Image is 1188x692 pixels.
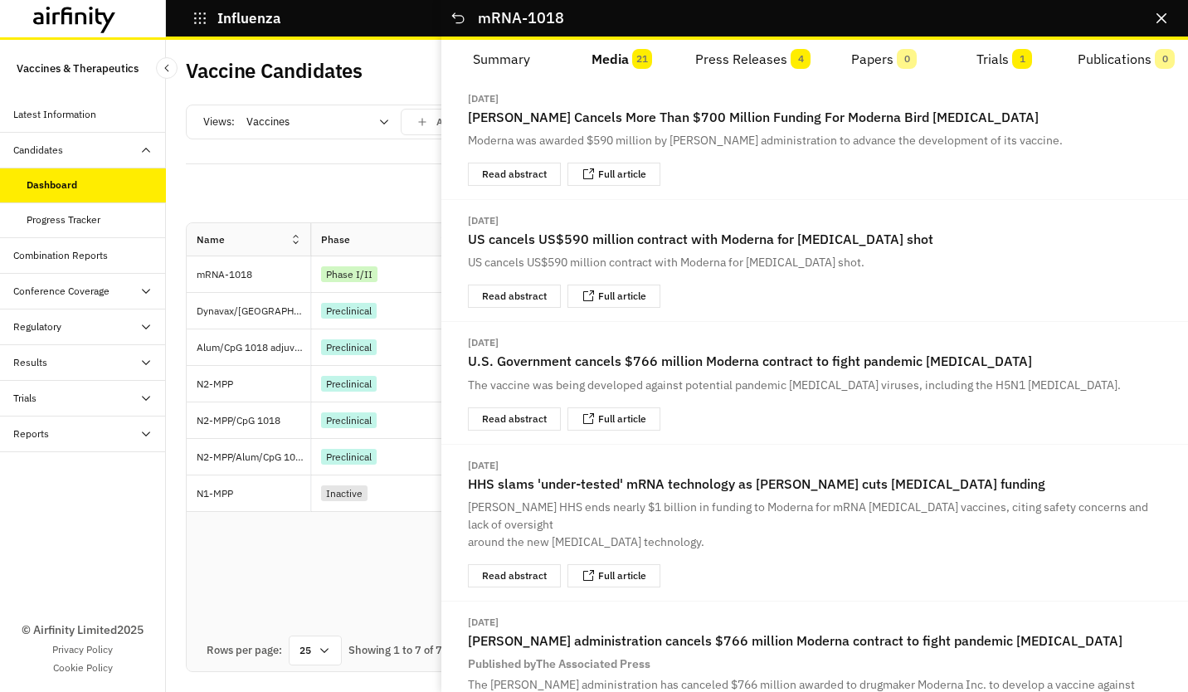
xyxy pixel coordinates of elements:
[468,615,499,630] div: [DATE]
[13,284,110,299] div: Conference Coverage
[22,621,144,639] p: © Airfinity Limited 2025
[13,248,108,263] div: Combination Reports
[289,636,342,665] div: 25
[1155,49,1175,69] span: 0
[468,633,1161,649] h2: [PERSON_NAME] administration cancels $766 million Moderna contract to fight pandemic [MEDICAL_DATA]
[468,110,1161,125] h2: [PERSON_NAME] Cancels More Than $700 Million Funding For Moderna Bird [MEDICAL_DATA]
[468,534,704,549] span: around the new [MEDICAL_DATA] technology.
[468,378,1121,392] span: The vaccine was being developed against potential pandemic [MEDICAL_DATA] viruses, including the ...
[197,485,310,502] p: N1-MPP
[468,353,1161,369] h2: U.S. Government cancels $766 million Moderna contract to fight pandemic [MEDICAL_DATA]
[468,255,864,270] span: US cancels US$590 million contract with Moderna for [MEDICAL_DATA] shot.
[468,476,1161,492] h2: HHS slams 'under-tested' mRNA technology as [PERSON_NAME] cuts [MEDICAL_DATA] funding
[482,169,547,179] div: Read abstract
[791,49,811,69] span: 4
[197,376,310,392] p: N2-MPP
[321,266,377,282] div: Phase I/II
[598,414,646,424] a: Full article
[348,642,479,659] div: Showing 1 to 7 of 7 results
[197,232,225,247] div: Name
[482,414,547,424] div: Read abstract
[401,109,494,135] button: save changes
[468,213,499,228] div: [DATE]
[27,178,77,192] div: Dashboard
[13,107,96,122] div: Latest Information
[562,40,682,80] button: Media
[482,571,547,581] div: Read abstract
[598,169,646,179] a: Full article
[682,40,824,80] button: Press Releases
[207,642,282,659] div: Rows per page:
[13,143,63,158] div: Candidates
[468,231,1161,247] h2: US cancels US$590 million contract with Moderna for [MEDICAL_DATA] shot
[186,59,363,83] h2: Vaccine Candidates
[468,335,499,350] div: [DATE]
[1064,40,1188,80] button: Publications
[27,212,100,227] div: Progress Tracker
[468,655,650,673] div: Published by The Associated Press
[468,458,499,473] div: [DATE]
[13,355,47,370] div: Results
[321,485,368,501] div: Inactive
[321,412,377,428] div: Preclinical
[321,376,377,392] div: Preclinical
[468,133,1063,148] span: Moderna was awarded $590 million by [PERSON_NAME] administration to advance the development of it...
[156,57,178,79] button: Close Sidebar
[13,319,61,334] div: Regulatory
[598,291,646,301] a: Full article
[197,412,310,429] p: N2-MPP/CpG 1018
[598,571,646,581] a: Full article
[197,303,310,319] p: Dynavax/[GEOGRAPHIC_DATA] UIV
[197,339,310,356] p: Alum/CpG 1018 adjuvanted H7N9 WV vaccine
[203,109,494,135] div: Views:
[468,500,1148,532] span: [PERSON_NAME] HHS ends nearly $1 billion in funding to Moderna for mRNA [MEDICAL_DATA] vaccines, ...
[321,303,377,319] div: Preclinical
[52,642,113,657] a: Privacy Policy
[441,40,562,80] button: Summary
[468,91,499,106] div: [DATE]
[192,4,281,32] button: Influenza
[197,266,310,283] p: mRNA-1018
[436,116,480,128] p: Add View
[13,426,49,441] div: Reports
[321,449,377,465] div: Preclinical
[632,49,652,69] span: 21
[482,291,547,301] div: Read abstract
[321,339,377,355] div: Preclinical
[53,660,113,675] a: Cookie Policy
[17,53,139,84] p: Vaccines & Therapeutics
[197,449,310,465] p: N2-MPP/Alum/CpG 1018
[824,40,944,80] button: Papers
[321,232,350,247] div: Phase
[1012,49,1032,69] span: 1
[13,391,37,406] div: Trials
[897,49,917,69] span: 0
[944,40,1064,80] button: Trials
[217,11,281,26] p: Influenza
